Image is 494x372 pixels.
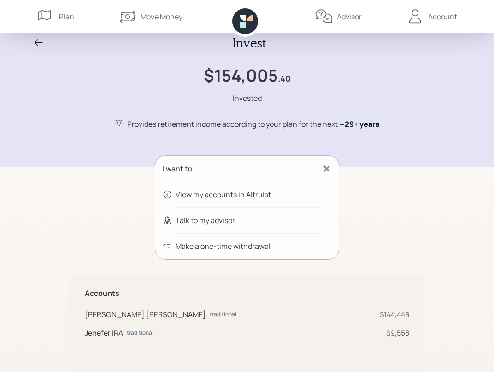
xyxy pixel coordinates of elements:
[210,310,236,319] div: traditional
[176,241,271,252] div: Make a one-time withdrawal
[85,289,409,298] h5: Accounts
[127,329,153,337] div: traditional
[176,189,271,200] div: View my accounts in Altruist
[163,163,198,174] div: I want to...
[204,65,278,85] h1: $154,005
[428,11,457,22] div: Account
[233,93,262,104] div: Invested
[85,309,206,320] div: [PERSON_NAME] [PERSON_NAME]
[85,327,123,338] div: Jenefer IRA
[386,327,409,338] div: $9,558
[141,11,182,22] div: Move Money
[337,11,362,22] div: Advisor
[278,74,291,84] h4: .40
[380,309,409,320] div: $144,448
[176,215,235,226] div: Talk to my advisor
[59,11,74,22] div: Plan
[232,35,266,51] h2: Invest
[127,118,380,130] div: Provides retirement income according to your plan for the next
[339,119,380,129] span: ~ 29+ years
